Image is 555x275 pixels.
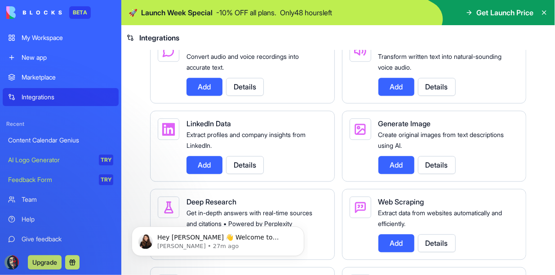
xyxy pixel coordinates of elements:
div: New app [22,53,113,62]
span: Integrations [139,32,179,43]
button: Upgrade [28,255,62,270]
a: Content Calendar Genius [3,131,119,149]
button: Details [226,78,264,96]
div: Give feedback [22,235,113,244]
a: BETA [6,6,91,19]
span: Extract data from websites automatically and efficiently. [378,209,502,227]
div: TRY [99,174,113,185]
a: My Workspace [3,29,119,47]
a: Upgrade [28,257,62,266]
a: AI Logo GeneratorTRY [3,151,119,169]
div: AI Logo Generator [8,155,93,164]
div: BETA [69,6,91,19]
button: Add [378,234,414,252]
div: TRY [99,155,113,165]
img: logo [6,6,62,19]
span: 🚀 [129,7,138,18]
a: Give feedback [3,230,119,248]
span: Generate Image [378,119,431,128]
span: Get Launch Price [476,7,533,18]
div: Help [22,215,113,224]
span: LinkedIn Data [186,119,231,128]
a: Help [3,210,119,228]
div: Content Calendar Genius [8,136,113,145]
span: Transform written text into natural-sounding voice audio. [378,53,502,71]
button: Add [186,78,222,96]
div: Marketplace [22,73,113,82]
span: Extract profiles and company insights from LinkedIn. [186,131,306,149]
iframe: Intercom notifications message [128,208,308,271]
button: Details [418,78,456,96]
a: Integrations [3,88,119,106]
span: Deep Research [186,197,236,206]
a: Team [3,191,119,208]
span: Launch Week Special [141,7,213,18]
span: Convert audio and voice recordings into accurate text. [186,53,299,71]
p: Only 48 hours left [280,7,332,18]
button: Add [378,156,414,174]
img: ACg8ocLwFvczPmBvFAos3xJgQkZOnwL8Q3c8wPbzTFkSbz_cTswAWtO1=s96-c [4,255,19,270]
button: Add [186,156,222,174]
button: Details [226,156,264,174]
button: Add [378,78,414,96]
a: Marketplace [3,68,119,86]
div: My Workspace [22,33,113,42]
span: Recent [3,120,119,128]
button: Details [418,234,456,252]
p: - 10 % OFF all plans. [216,7,276,18]
a: Feedback FormTRY [3,171,119,189]
a: New app [3,49,119,67]
div: Team [22,195,113,204]
span: Web Scraping [378,197,424,206]
button: Details [418,156,456,174]
div: Integrations [22,93,113,102]
div: Feedback Form [8,175,93,184]
span: Create original images from text descriptions using AI. [378,131,504,149]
